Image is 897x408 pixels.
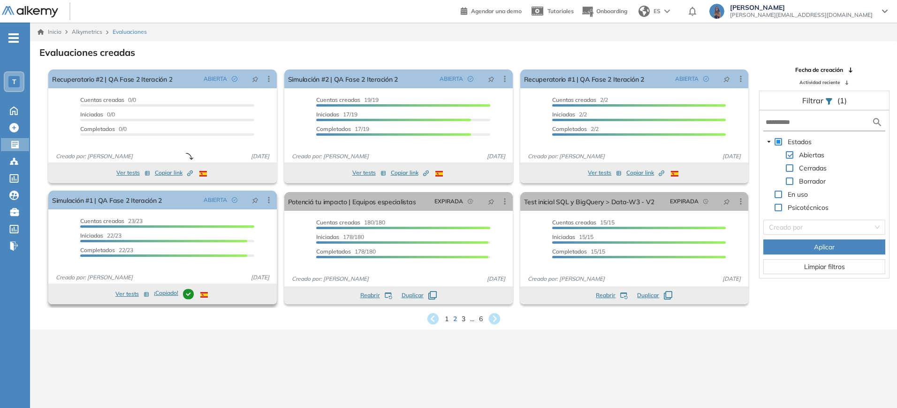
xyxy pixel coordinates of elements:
span: Copiar link [155,169,193,177]
span: 22/23 [80,246,133,254]
span: Iniciadas [316,111,339,118]
span: Creado por: [PERSON_NAME] [524,275,608,283]
a: Recuperatorio #2 | QA Fase 2 Iteración 2 [52,69,172,88]
button: Copiar link [391,167,429,178]
span: check-circle [232,76,237,82]
button: Reabrir [360,291,392,300]
span: Filtrar [802,96,825,105]
span: ... [470,314,474,324]
button: Ver tests [116,167,150,178]
button: Aplicar [763,239,885,254]
span: Duplicar [402,291,424,300]
span: Duplicar [637,291,659,300]
span: [DATE] [483,152,509,161]
span: EXPIRADA [670,197,699,206]
span: Reabrir [596,291,616,300]
img: ESP [671,171,678,177]
span: Cuentas creadas [80,217,124,224]
span: Creado por: [PERSON_NAME] [52,273,137,282]
span: Alkymetrics [72,28,102,35]
span: pushpin [723,198,730,205]
span: Iniciadas [80,232,103,239]
img: Logo [2,6,58,18]
span: 2/2 [552,111,587,118]
span: 19/19 [316,96,379,103]
button: Copiar link [626,167,664,178]
span: Creado por: [PERSON_NAME] [52,152,137,161]
button: pushpin [481,71,502,86]
span: field-time [468,199,473,204]
span: Agendar una demo [471,8,522,15]
span: Completados [80,246,115,254]
span: Cuentas creadas [316,96,360,103]
span: pushpin [252,196,258,204]
a: Inicio [38,28,61,36]
span: ABIERTA [675,75,699,83]
span: 17/19 [316,125,369,132]
button: Duplicar [402,291,437,300]
span: Completados [80,125,115,132]
button: pushpin [716,194,737,209]
span: [DATE] [247,152,273,161]
span: Onboarding [596,8,627,15]
span: 1 [445,314,448,324]
span: [DATE] [247,273,273,282]
span: Iniciadas [552,233,575,240]
span: [PERSON_NAME] [730,4,873,11]
span: Borrador [799,177,826,185]
a: Test inicial SQL y BigQuery > Data-W3 - V2 [524,192,654,211]
span: 17/19 [316,111,357,118]
span: 6 [479,314,483,324]
span: En uso [786,189,810,200]
span: Creado por: [PERSON_NAME] [288,152,372,161]
span: Iniciadas [552,111,575,118]
span: Tutoriales [547,8,574,15]
span: (1) [837,95,847,106]
span: pushpin [488,198,494,205]
img: search icon [872,116,883,128]
span: ABIERTA [440,75,463,83]
span: field-time [703,199,709,204]
span: 15/15 [552,248,605,255]
span: Creado por: [PERSON_NAME] [288,275,372,283]
span: [DATE] [719,152,745,161]
span: T [12,78,16,85]
span: Limpiar filtros [804,262,845,272]
span: Abiertas [797,149,826,161]
span: ABIERTA [204,75,227,83]
button: Ver tests [352,167,386,178]
span: Reabrir [360,291,380,300]
img: world [639,6,650,17]
span: Cuentas creadas [552,219,596,226]
span: Completados [552,125,587,132]
span: Completados [316,248,351,255]
span: 0/0 [80,111,115,118]
span: pushpin [723,75,730,83]
span: Cerradas [797,162,829,174]
span: Aplicar [814,242,835,252]
img: ESP [435,171,443,177]
button: Duplicar [637,291,672,300]
span: Creado por: [PERSON_NAME] [524,152,608,161]
a: Potenciá tu impacto | Equipos especialistas [288,192,416,211]
span: 2 [453,314,457,324]
span: Iniciadas [80,111,103,118]
span: 0/0 [80,96,136,103]
button: Onboarding [581,1,627,22]
span: 22/23 [80,232,122,239]
img: ESP [200,292,208,298]
span: Fecha de creación [795,66,843,74]
span: caret-down [767,139,771,144]
button: ¡Copiado! [154,288,194,300]
span: Estados [786,136,813,147]
span: ES [654,7,661,15]
span: EXPIRADA [434,197,463,206]
i: - [8,37,19,39]
h3: Evaluaciones creadas [39,47,135,58]
span: En uso [788,190,808,199]
button: pushpin [245,192,266,208]
span: pushpin [488,75,494,83]
span: Iniciadas [316,233,339,240]
button: pushpin [716,71,737,86]
span: ¡Copiado! [154,289,194,300]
